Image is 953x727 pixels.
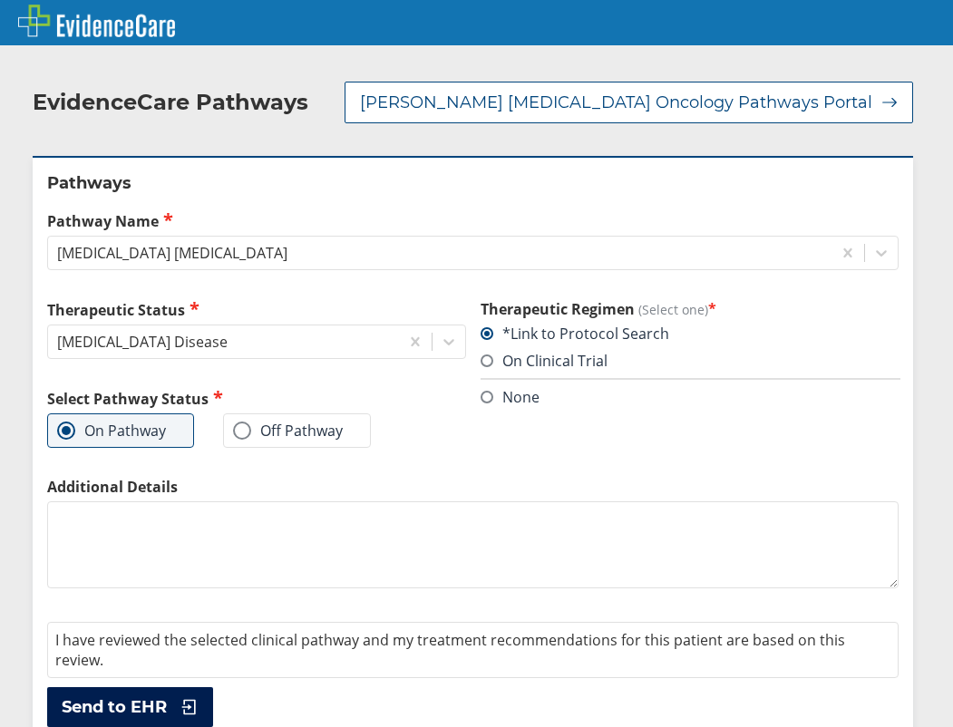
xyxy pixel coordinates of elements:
span: (Select one) [638,301,708,318]
label: Therapeutic Status [47,299,466,320]
span: I have reviewed the selected clinical pathway and my treatment recommendations for this patient a... [55,630,845,670]
label: None [481,387,540,407]
h3: Therapeutic Regimen [481,299,900,319]
div: [MEDICAL_DATA] Disease [57,332,228,352]
label: On Clinical Trial [481,351,608,371]
h2: Select Pathway Status [47,388,466,409]
div: [MEDICAL_DATA] [MEDICAL_DATA] [57,243,287,263]
button: Send to EHR [47,687,213,727]
label: On Pathway [57,422,166,440]
span: Send to EHR [62,696,167,718]
img: EvidenceCare [18,5,175,37]
label: Pathway Name [47,210,899,231]
label: Additional Details [47,477,899,497]
h2: Pathways [47,172,899,194]
span: [PERSON_NAME] [MEDICAL_DATA] Oncology Pathways Portal [360,92,872,113]
label: Off Pathway [233,422,343,440]
h2: EvidenceCare Pathways [33,89,308,116]
button: [PERSON_NAME] [MEDICAL_DATA] Oncology Pathways Portal [345,82,913,123]
label: *Link to Protocol Search [481,324,669,344]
